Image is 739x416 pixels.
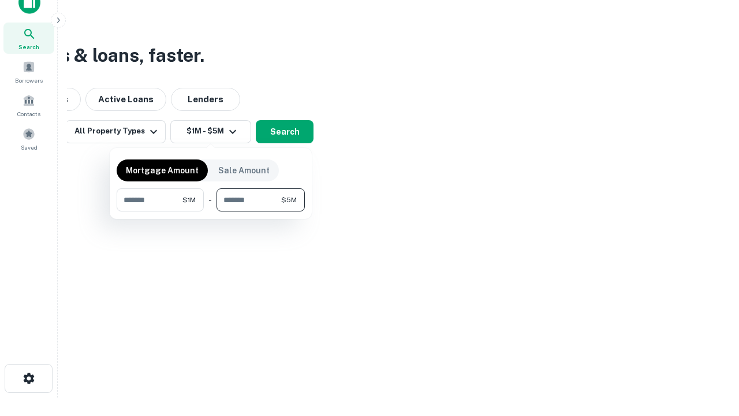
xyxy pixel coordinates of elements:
[681,324,739,379] iframe: Chat Widget
[126,164,199,177] p: Mortgage Amount
[218,164,270,177] p: Sale Amount
[281,195,297,205] span: $5M
[208,188,212,211] div: -
[182,195,196,205] span: $1M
